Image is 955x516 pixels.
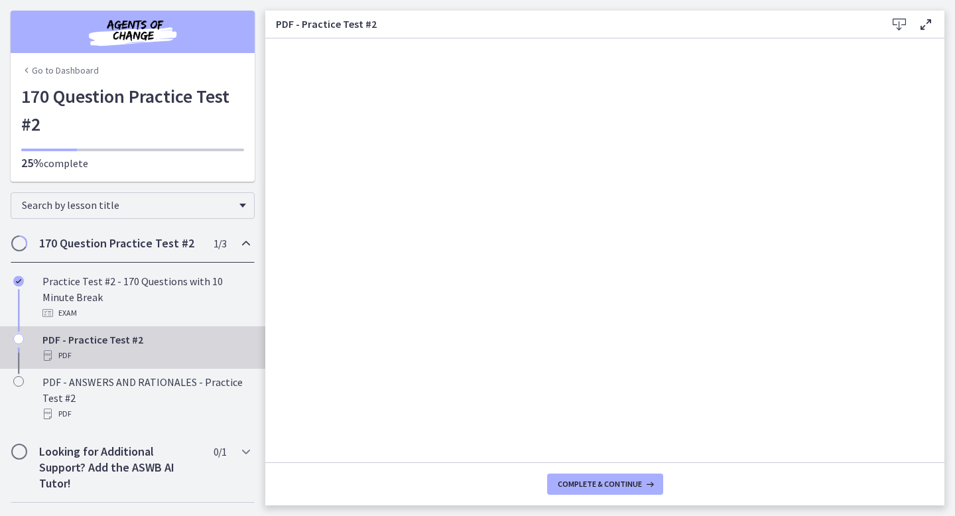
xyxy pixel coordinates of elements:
[214,235,226,251] span: 1 / 3
[21,155,244,171] p: complete
[42,348,249,363] div: PDF
[39,235,201,251] h2: 170 Question Practice Test #2
[42,374,249,422] div: PDF - ANSWERS AND RATIONALES - Practice Test #2
[11,192,255,219] div: Search by lesson title
[21,64,99,77] a: Go to Dashboard
[214,444,226,460] span: 0 / 1
[42,406,249,422] div: PDF
[21,155,44,170] span: 25%
[547,474,663,495] button: Complete & continue
[39,444,201,491] h2: Looking for Additional Support? Add the ASWB AI Tutor!
[42,305,249,321] div: Exam
[13,276,24,287] i: Completed
[42,332,249,363] div: PDF - Practice Test #2
[42,273,249,321] div: Practice Test #2 - 170 Questions with 10 Minute Break
[53,16,212,48] img: Agents of Change
[558,479,642,489] span: Complete & continue
[21,82,244,138] h1: 170 Question Practice Test #2
[276,16,865,32] h3: PDF - Practice Test #2
[22,198,233,212] span: Search by lesson title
